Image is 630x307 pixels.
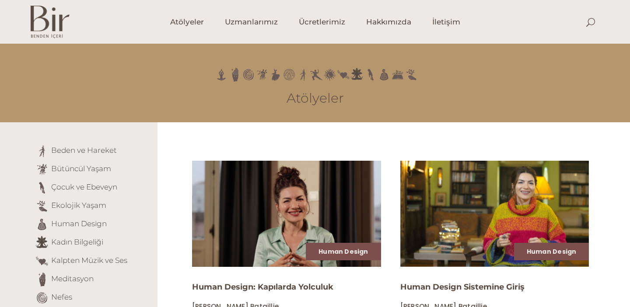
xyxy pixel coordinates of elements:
[299,17,345,27] span: Ücretlerimiz
[192,282,333,292] a: Human Design: Kapılarda Yolculuk
[51,256,127,265] a: Kalpten Müzik ve Ses
[51,164,111,173] a: Bütüncül Yaşam
[400,282,525,292] a: Human Design Sistemine Giriş
[51,201,106,210] a: Ekolojik Yaşam
[170,17,204,27] span: Atölyeler
[51,146,117,155] a: Beden ve Hareket
[225,17,278,27] span: Uzmanlarımız
[366,17,411,27] span: Hakkımızda
[51,274,94,283] a: Meditasyon
[527,247,577,256] a: Human Design
[51,293,72,301] a: Nefes
[51,183,117,191] a: Çocuk ve Ebeveyn
[318,247,368,256] a: Human Design
[51,219,107,228] a: Human Design
[51,238,103,246] a: Kadın Bilgeliği
[432,17,460,27] span: İletişim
